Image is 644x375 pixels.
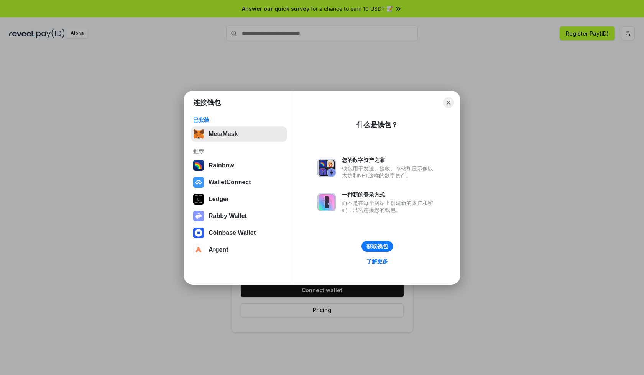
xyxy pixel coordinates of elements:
[209,196,229,203] div: Ledger
[209,131,238,138] div: MetaMask
[191,225,287,241] button: Coinbase Wallet
[366,243,388,250] div: 获取钱包
[193,129,204,139] img: svg+xml,%3Csvg%20fill%3D%22none%22%20height%3D%2233%22%20viewBox%3D%220%200%2035%2033%22%20width%...
[193,98,221,107] h1: 连接钱包
[191,208,287,224] button: Rabby Wallet
[193,211,204,221] img: svg+xml,%3Csvg%20xmlns%3D%22http%3A%2F%2Fwww.w3.org%2F2000%2Fsvg%22%20fill%3D%22none%22%20viewBox...
[209,179,251,186] div: WalletConnect
[317,193,336,211] img: svg+xml,%3Csvg%20xmlns%3D%22http%3A%2F%2Fwww.w3.org%2F2000%2Fsvg%22%20fill%3D%22none%22%20viewBox...
[193,160,204,171] img: svg+xml,%3Csvg%20width%3D%22120%22%20height%3D%22120%22%20viewBox%3D%220%200%20120%20120%22%20fil...
[191,126,287,142] button: MetaMask
[209,162,234,169] div: Rainbow
[191,158,287,173] button: Rainbow
[342,200,437,213] div: 而不是在每个网站上创建新的账户和密码，只需连接您的钱包。
[209,246,228,253] div: Argent
[356,120,398,129] div: 什么是钱包？
[342,165,437,179] div: 钱包用于发送、接收、存储和显示像以太坊和NFT这样的数字资产。
[209,213,247,219] div: Rabby Wallet
[362,256,393,266] a: 了解更多
[317,159,336,177] img: svg+xml,%3Csvg%20xmlns%3D%22http%3A%2F%2Fwww.w3.org%2F2000%2Fsvg%22%20fill%3D%22none%22%20viewBox...
[191,175,287,190] button: WalletConnect
[191,192,287,207] button: Ledger
[193,177,204,188] img: svg+xml,%3Csvg%20width%3D%2228%22%20height%3D%2228%22%20viewBox%3D%220%200%2028%2028%22%20fill%3D...
[193,116,285,123] div: 已安装
[209,229,256,236] div: Coinbase Wallet
[342,191,437,198] div: 一种新的登录方式
[193,194,204,205] img: svg+xml,%3Csvg%20xmlns%3D%22http%3A%2F%2Fwww.w3.org%2F2000%2Fsvg%22%20width%3D%2228%22%20height%3...
[361,241,393,252] button: 获取钱包
[342,157,437,164] div: 您的数字资产之家
[191,242,287,257] button: Argent
[193,228,204,238] img: svg+xml,%3Csvg%20width%3D%2228%22%20height%3D%2228%22%20viewBox%3D%220%200%2028%2028%22%20fill%3D...
[193,244,204,255] img: svg+xml,%3Csvg%20width%3D%2228%22%20height%3D%2228%22%20viewBox%3D%220%200%2028%2028%22%20fill%3D...
[443,97,454,108] button: Close
[193,148,285,155] div: 推荐
[366,258,388,265] div: 了解更多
